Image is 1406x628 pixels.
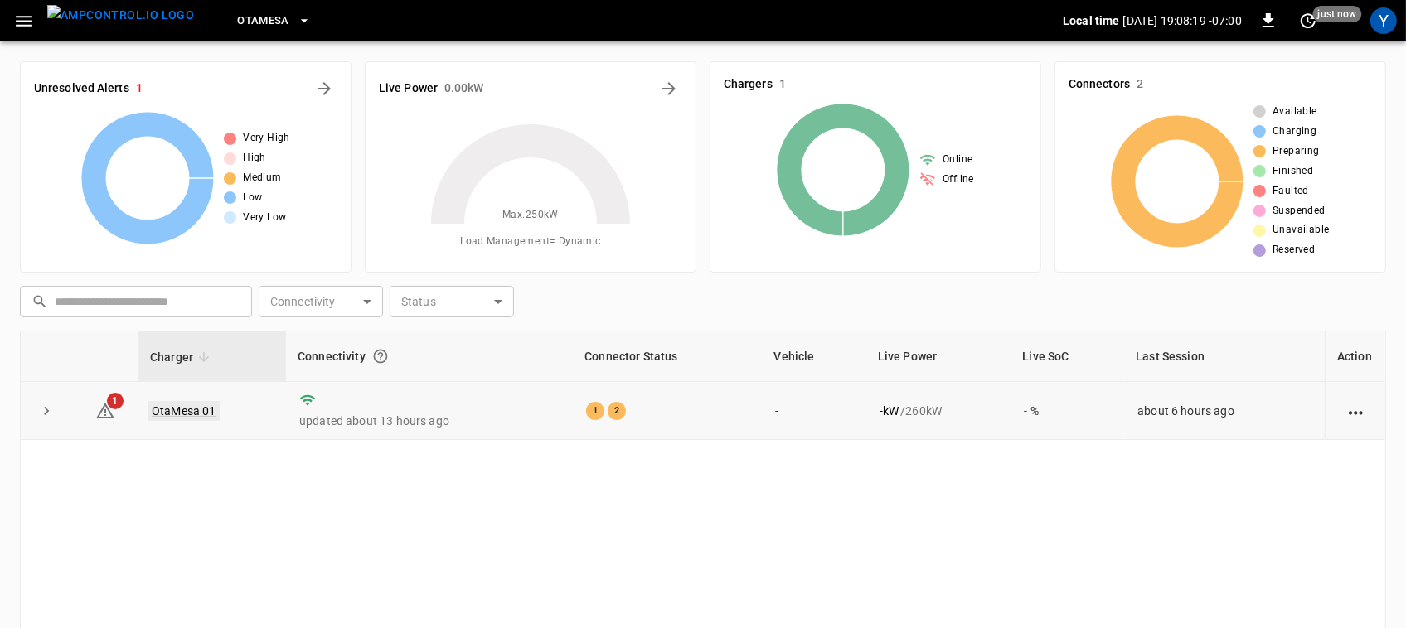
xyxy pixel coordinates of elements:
td: about 6 hours ago [1124,382,1325,440]
th: Action [1325,331,1385,382]
span: Preparing [1273,143,1320,160]
span: Unavailable [1273,222,1329,239]
span: Max. 250 kW [502,207,559,224]
h6: 2 [1137,75,1143,94]
p: Local time [1063,12,1120,29]
p: updated about 13 hours ago [299,413,560,429]
button: OtaMesa [230,5,318,37]
span: Offline [943,171,974,188]
h6: 1 [136,80,143,98]
span: Finished [1273,163,1313,180]
span: just now [1313,6,1362,22]
th: Live Power [866,331,1011,382]
th: Live SoC [1011,331,1124,382]
h6: 1 [779,75,786,94]
span: Available [1273,104,1317,120]
span: Medium [243,170,281,186]
button: set refresh interval [1295,7,1321,34]
h6: Unresolved Alerts [34,80,129,98]
th: Connector Status [573,331,762,382]
span: Very High [243,130,290,147]
td: - % [1011,382,1124,440]
span: Load Management = Dynamic [460,234,601,250]
h6: 0.00 kW [444,80,484,98]
span: 1 [107,393,124,409]
span: Reserved [1273,242,1315,258]
span: Charging [1273,123,1316,140]
button: Energy Overview [656,75,682,102]
p: [DATE] 19:08:19 -07:00 [1123,12,1242,29]
a: OtaMesa 01 [148,401,220,421]
h6: Live Power [379,80,438,98]
h6: Chargers [724,75,773,94]
button: expand row [34,399,59,423]
h6: Connectors [1069,75,1130,94]
th: Vehicle [763,331,866,382]
div: 1 [586,402,604,420]
th: Last Session [1124,331,1325,382]
a: 1 [95,403,115,416]
span: Faulted [1273,183,1309,200]
span: Very Low [243,210,286,226]
div: action cell options [1345,403,1366,419]
div: / 260 kW [880,403,998,419]
span: Online [943,152,972,168]
span: Suspended [1273,203,1326,220]
span: Low [243,190,262,206]
span: Charger [150,347,215,367]
div: 2 [608,402,626,420]
div: Connectivity [298,341,561,371]
span: High [243,150,266,167]
button: Connection between the charger and our software. [366,341,395,371]
td: - [763,382,866,440]
p: - kW [880,403,899,419]
button: All Alerts [311,75,337,102]
img: ampcontrol.io logo [47,5,194,26]
div: profile-icon [1370,7,1397,34]
span: OtaMesa [237,12,289,31]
